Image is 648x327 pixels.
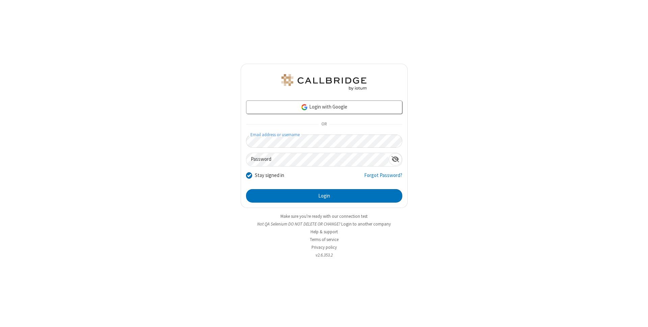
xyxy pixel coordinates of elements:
a: Login with Google [246,100,402,114]
button: Login [246,189,402,203]
img: QA Selenium DO NOT DELETE OR CHANGE [280,74,368,90]
button: Login to another company [341,221,391,227]
input: Password [246,153,389,166]
a: Help & support [310,229,338,235]
a: Make sure you're ready with our connection test [280,213,368,219]
div: Show password [389,153,402,166]
li: v2.6.353.2 [241,252,408,258]
label: Stay signed in [255,172,284,179]
input: Email address or username [246,135,402,148]
a: Privacy policy [312,244,337,250]
img: google-icon.png [301,103,308,111]
li: Not QA Selenium DO NOT DELETE OR CHANGE? [241,221,408,227]
a: Forgot Password? [364,172,402,184]
a: Terms of service [310,237,339,242]
span: OR [319,120,329,129]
